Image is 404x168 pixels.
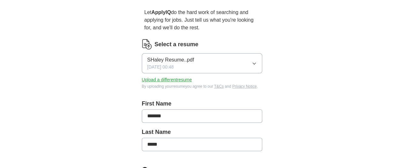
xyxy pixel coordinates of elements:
button: SHaley Resume..pdf[DATE] 00:48 [142,53,263,73]
a: T&Cs [214,84,224,89]
span: SHaley Resume..pdf [147,56,194,64]
img: CV Icon [142,39,152,49]
button: Upload a differentresume [142,77,192,83]
label: First Name [142,99,263,108]
div: By uploading your resume you agree to our and . [142,84,263,89]
a: Privacy Notice [232,84,257,89]
label: Last Name [142,128,263,136]
p: Let do the hard work of searching and applying for jobs. Just tell us what you're looking for, an... [142,6,263,34]
strong: ApplyIQ [151,10,171,15]
span: [DATE] 00:48 [147,64,174,70]
label: Select a resume [155,40,198,49]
